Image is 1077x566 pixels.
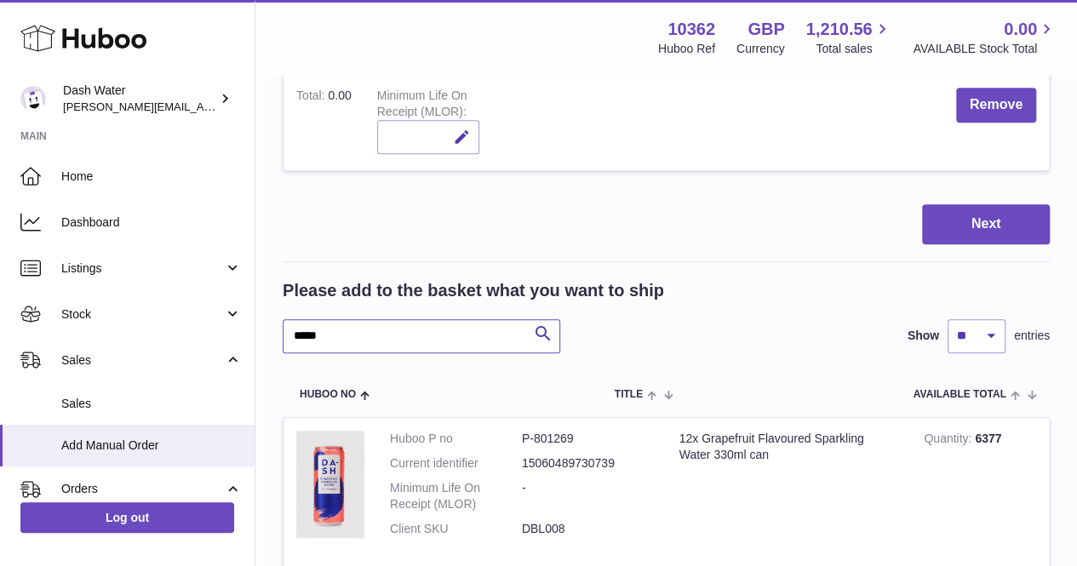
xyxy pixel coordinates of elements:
span: Orders [61,481,224,497]
a: 1,210.56 Total sales [806,18,892,57]
span: 0.00 [1004,18,1037,41]
img: james@dash-water.com [20,86,46,111]
div: Huboo Ref [658,41,715,57]
strong: Quantity [924,432,975,449]
dd: P-801269 [522,431,654,447]
label: Total [296,89,328,106]
a: Log out [20,502,234,533]
span: Add Manual Order [61,437,242,454]
dt: Client SKU [390,521,522,537]
span: Title [615,389,643,400]
button: Next [922,204,1050,244]
dt: Current identifier [390,455,522,472]
span: entries [1014,328,1050,344]
span: Stock [61,306,224,323]
span: Sales [61,352,224,369]
span: AVAILABLE Total [914,389,1006,400]
label: Minimum Life On Receipt (MLOR) [377,89,467,123]
span: Home [61,169,242,185]
span: Huboo no [300,389,356,400]
span: [PERSON_NAME][EMAIL_ADDRESS][DOMAIN_NAME] [63,100,341,113]
strong: GBP [748,18,784,41]
h2: Please add to the basket what you want to ship [283,279,664,302]
span: 1,210.56 [806,18,873,41]
span: Sales [61,396,242,412]
dd: DBL008 [522,521,654,537]
div: Currency [736,41,785,57]
dt: Minimum Life On Receipt (MLOR) [390,480,522,512]
td: 12x Grapefruit Flavoured Sparkling Water 330ml can [667,418,912,557]
dt: Huboo P no [390,431,522,447]
div: Dash Water [63,83,216,115]
dd: - [522,480,654,512]
td: 6377 [911,418,1049,557]
span: Listings [61,260,224,277]
label: Show [908,328,939,344]
dd: 15060489730739 [522,455,654,472]
a: 0.00 AVAILABLE Stock Total [913,18,1057,57]
span: 0.00 [328,89,351,102]
span: Total sales [816,41,891,57]
span: Dashboard [61,214,242,231]
button: Remove [956,88,1036,123]
span: AVAILABLE Stock Total [913,41,1057,57]
strong: 10362 [667,18,715,41]
img: 12x Grapefruit Flavoured Sparkling Water 330ml can [296,431,364,537]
